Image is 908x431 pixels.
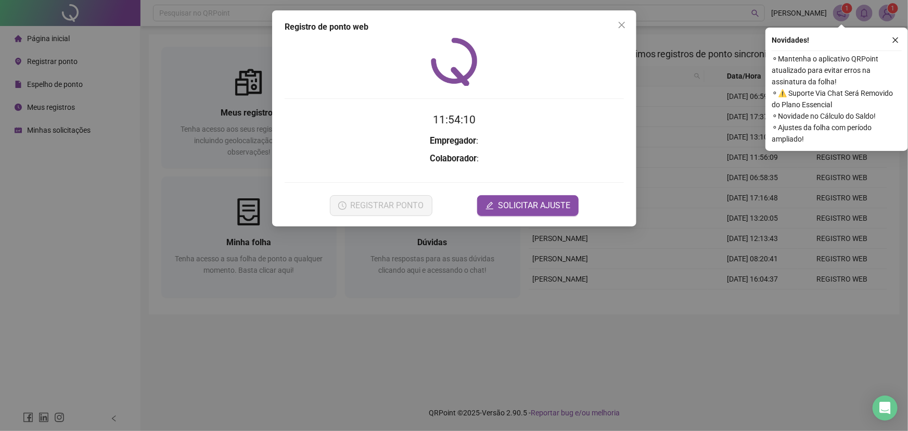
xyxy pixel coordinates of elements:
button: Close [613,17,630,33]
button: editSOLICITAR AJUSTE [477,195,579,216]
span: ⚬ Mantenha o aplicativo QRPoint atualizado para evitar erros na assinatura da folha! [772,53,902,87]
span: close [892,36,899,44]
div: Open Intercom Messenger [873,396,898,421]
strong: Empregador [430,136,476,146]
span: SOLICITAR AJUSTE [498,199,570,212]
div: Registro de ponto web [285,21,624,33]
img: QRPoint [431,37,478,86]
span: close [618,21,626,29]
button: REGISTRAR PONTO [329,195,432,216]
span: edit [485,201,494,210]
time: 11:54:10 [433,113,476,126]
h3: : [285,134,624,148]
span: ⚬ ⚠️ Suporte Via Chat Será Removido do Plano Essencial [772,87,902,110]
span: ⚬ Novidade no Cálculo do Saldo! [772,110,902,122]
span: ⚬ Ajustes da folha com período ampliado! [772,122,902,145]
h3: : [285,152,624,166]
strong: Colaborador [430,154,477,163]
span: Novidades ! [772,34,809,46]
